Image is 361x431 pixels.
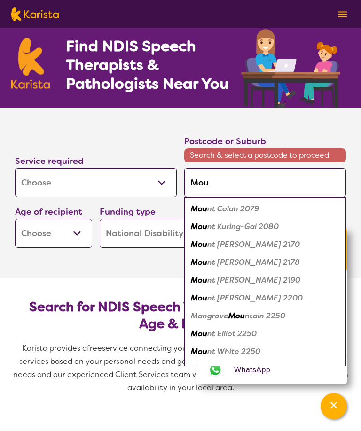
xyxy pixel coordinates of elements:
em: Mou [191,293,207,303]
em: nt Kuring-Gai 2080 [207,222,279,231]
span: Karista provides a [22,343,87,353]
em: Mou [191,239,207,249]
div: Mount Kuring-Gai 2080 [189,218,341,236]
div: Mount Colah 2079 [189,200,341,218]
div: Mount Lewis 2190 [189,271,341,289]
button: Channel Menu [321,393,347,419]
span: free [87,343,102,353]
label: Service required [15,155,84,167]
h2: Search for NDIS Speech Therapists by Location, Age & Needs [23,299,338,332]
em: Mou [191,222,207,231]
div: Mount Lewis 2200 [189,289,341,307]
div: Mount White 2250 [189,343,341,361]
span: WhatsApp [234,363,282,377]
em: nt [PERSON_NAME] 2290 [207,364,302,374]
span: service connecting you with Speech Pathologists and other NDIS services based on your personal ne... [13,343,350,393]
em: Mangrove [191,311,228,321]
div: Mount Pritchard 2170 [189,236,341,254]
em: Mou [191,204,207,214]
h1: Find NDIS Speech Therapists & Pathologists Near You [66,37,240,93]
label: Postcode or Suburb [184,136,266,147]
em: nt [PERSON_NAME] 2178 [207,257,300,267]
a: Web link opens in a new tab. [196,356,347,384]
div: Mount Vernon 2178 [189,254,341,271]
em: nt [PERSON_NAME] 2190 [207,275,300,285]
label: Funding type [100,206,156,217]
img: menu [338,11,347,17]
img: Karista logo [11,38,50,89]
em: Mou [191,329,207,339]
span: Search & select a postcode to proceed [184,148,346,162]
em: nt Colah 2079 [207,204,259,214]
label: Age of recipient [15,206,82,217]
em: nt [PERSON_NAME] 2170 [207,239,300,249]
em: ntain 2250 [245,311,285,321]
em: nt Elliot 2250 [207,329,257,339]
em: Mou [191,364,207,374]
div: Mangrove Mountain 2250 [189,307,341,325]
em: Mou [228,311,245,321]
em: Mou [191,346,207,356]
em: nt White 2250 [207,346,260,356]
div: Mount Hutton 2290 [189,361,341,378]
img: speech-therapy [234,26,350,108]
em: nt [PERSON_NAME] 2200 [207,293,303,303]
em: Mou [191,257,207,267]
img: Karista logo [11,7,59,21]
input: Type [184,168,346,197]
em: Mou [191,275,207,285]
div: Mount Elliot 2250 [189,325,341,343]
